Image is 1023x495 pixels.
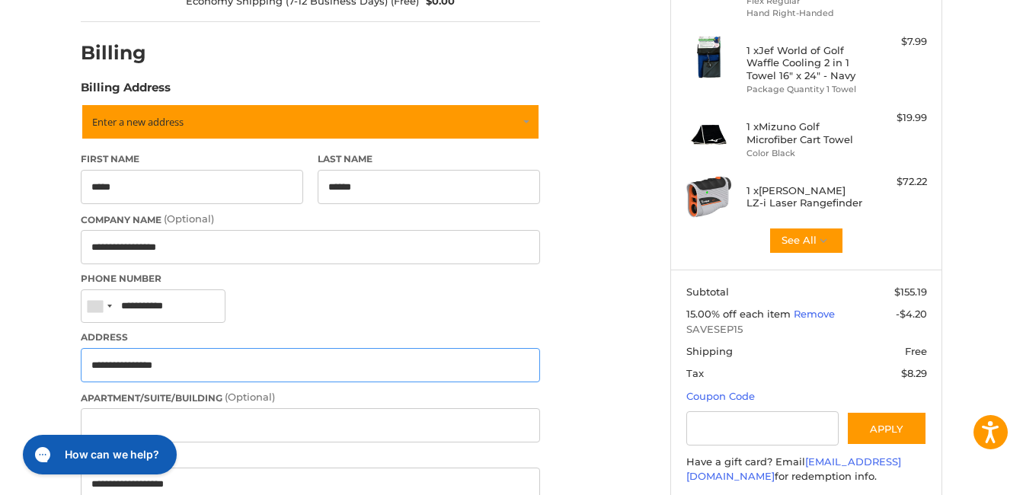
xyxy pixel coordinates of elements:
[867,34,927,49] div: $7.99
[81,152,303,166] label: First Name
[905,345,927,357] span: Free
[769,227,844,254] button: See All
[686,367,704,379] span: Tax
[686,286,729,298] span: Subtotal
[894,286,927,298] span: $155.19
[746,120,863,145] h4: 1 x Mizuno Golf Microfiber Cart Towel
[81,390,540,405] label: Apartment/Suite/Building
[686,411,839,445] input: Gift Certificate or Coupon Code
[746,184,863,209] h4: 1 x [PERSON_NAME] LZ-i Laser Rangefinder
[746,44,863,81] h4: 1 x Jef World of Golf Waffle Cooling 2 in 1 Towel 16" x 24" - Navy
[15,430,181,480] iframe: Gorgias live chat messenger
[81,331,540,344] label: Address
[92,115,184,129] span: Enter a new address
[794,308,835,320] a: Remove
[746,147,863,160] li: Color Black
[686,390,755,402] a: Coupon Code
[746,83,863,96] li: Package Quantity 1 Towel
[81,104,540,140] a: Enter or select a different address
[867,174,927,190] div: $72.22
[81,272,540,286] label: Phone Number
[81,79,171,104] legend: Billing Address
[686,322,927,337] span: SAVESEP15
[867,110,927,126] div: $19.99
[901,367,927,379] span: $8.29
[81,212,540,227] label: Company Name
[686,455,927,484] div: Have a gift card? Email for redemption info.
[686,345,733,357] span: Shipping
[81,450,540,464] label: City
[846,411,927,445] button: Apply
[896,308,927,320] span: -$4.20
[225,391,275,403] small: (Optional)
[81,41,170,65] h2: Billing
[746,7,863,20] li: Hand Right-Handed
[686,308,794,320] span: 15.00% off each item
[164,212,214,225] small: (Optional)
[318,152,540,166] label: Last Name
